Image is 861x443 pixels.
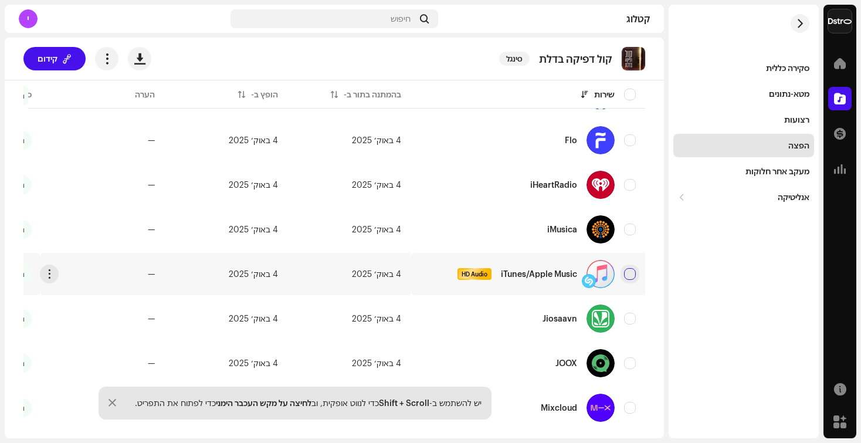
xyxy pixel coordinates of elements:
div: iMusica [547,225,577,234]
re-m-nav-item: מעקב אחר חלוקות [673,160,814,183]
div: מעקב אחר חלוקות [745,167,809,176]
div: Jiosaavn [543,315,577,323]
div: רצועות [784,115,809,124]
re-a-table-badge: — [148,181,155,189]
span: 4 באוק׳ 2025 [352,315,401,323]
span: 4 באוק׳ 2025 [352,181,401,189]
div: קטלוג [443,14,650,23]
div: סקירה כללית [766,63,809,73]
div: iHeartRadio [530,181,577,189]
span: 4 באוק׳ 2025 [229,359,278,367]
re-m-nav-dropdown: אנליטיקה [673,185,814,209]
re-a-table-badge: — [148,315,155,323]
re-m-nav-item: הפצה [673,134,814,157]
span: 4 באוק׳ 2025 [229,270,278,278]
div: Mixcloud [541,404,577,412]
p: קול דפיקה בדלת [539,53,612,65]
span: חיפוש [391,14,411,23]
span: 4 באוק׳ 2025 [352,359,401,367]
div: iTunes/Apple Music [501,270,577,278]
strong: לחיצה על מקש העכבר הימני [216,398,311,408]
re-m-nav-item: רצועות [673,108,814,131]
div: בהמתנה בתור ב- [344,89,401,100]
span: 4 באוק׳ 2025 [229,136,278,144]
div: הפצה [788,141,809,150]
strong: Shift + Scroll [379,398,429,408]
div: מטא-נתונים [769,89,809,99]
re-a-table-badge: — [148,136,155,144]
div: הופץ ב- [251,89,278,100]
span: 4 באוק׳ 2025 [352,225,401,234]
span: HD Audio [459,270,490,278]
re-m-nav-item: מטא-נתונים [673,82,814,106]
span: 4 באוק׳ 2025 [352,136,401,144]
re-a-table-badge: — [148,359,155,367]
span: 4 באוק׳ 2025 [229,225,278,234]
div: Flo [565,136,577,144]
div: אנליטיקה [778,192,809,202]
div: י [19,9,38,28]
span: קידום [38,47,57,70]
div: יש להשתמש ב- כדי לנווט אופקית, וב כדי לפתוח את התפריט. [135,398,482,408]
button: קידום [23,47,86,70]
re-a-table-badge: — [148,225,155,234]
div: שירות [594,89,615,100]
span: 4 באוק׳ 2025 [229,181,278,189]
span: 4 באוק׳ 2025 [229,315,278,323]
span: סינגל [499,52,530,66]
re-a-table-badge: — [148,270,155,278]
img: a754eb8e-f922-4056-8001-d1d15cdf72ef [828,9,852,33]
re-m-nav-item: סקירה כללית [673,56,814,80]
span: 4 באוק׳ 2025 [352,270,401,278]
img: 3d8fee1a-c82a-4fff-84d0-ff2a82d366d8 [622,47,645,70]
div: JOOX [555,359,577,367]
